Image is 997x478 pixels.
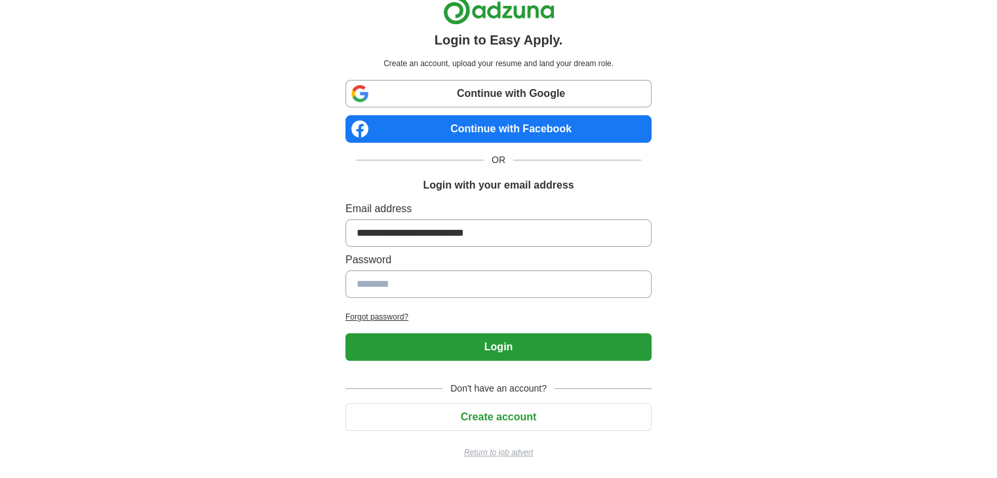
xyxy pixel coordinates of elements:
[345,80,652,107] a: Continue with Google
[348,58,649,69] p: Create an account, upload your resume and land your dream role.
[345,403,652,431] button: Create account
[442,382,555,395] span: Don't have an account?
[345,447,652,458] a: Return to job advert
[345,115,652,143] a: Continue with Facebook
[484,153,513,167] span: OR
[345,252,652,268] label: Password
[435,30,563,50] h1: Login to Easy Apply.
[345,333,652,361] button: Login
[345,201,652,217] label: Email address
[345,311,652,323] a: Forgot password?
[423,177,574,193] h1: Login with your email address
[345,411,652,422] a: Create account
